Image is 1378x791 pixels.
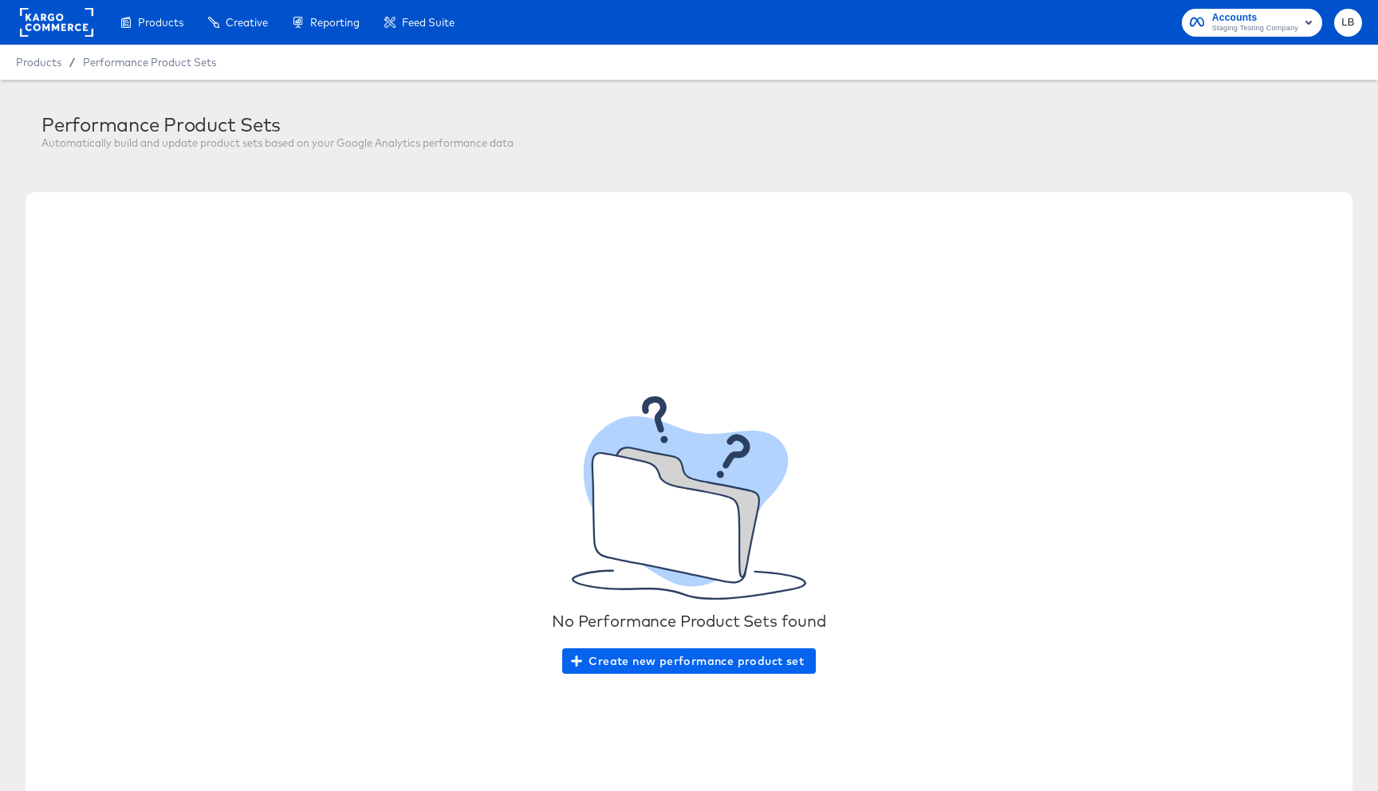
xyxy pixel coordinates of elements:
[41,113,514,136] div: Performance Product Sets
[1341,14,1356,32] span: LB
[562,648,816,674] button: Create new performance product set
[402,16,455,29] span: Feed Suite
[61,56,83,69] span: /
[1334,9,1362,37] button: LB
[83,56,216,69] a: Performance Product Sets
[1212,22,1298,35] span: Staging Testing Company
[552,612,826,631] div: No Performance Product Sets found
[1212,10,1298,26] span: Accounts
[41,136,514,151] div: Automatically build and update product sets based on your Google Analytics performance data
[226,16,268,29] span: Creative
[16,56,61,69] span: Products
[310,16,360,29] span: Reporting
[138,16,183,29] span: Products
[1182,9,1322,37] button: AccountsStaging Testing Company
[574,651,804,671] span: Create new performance product set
